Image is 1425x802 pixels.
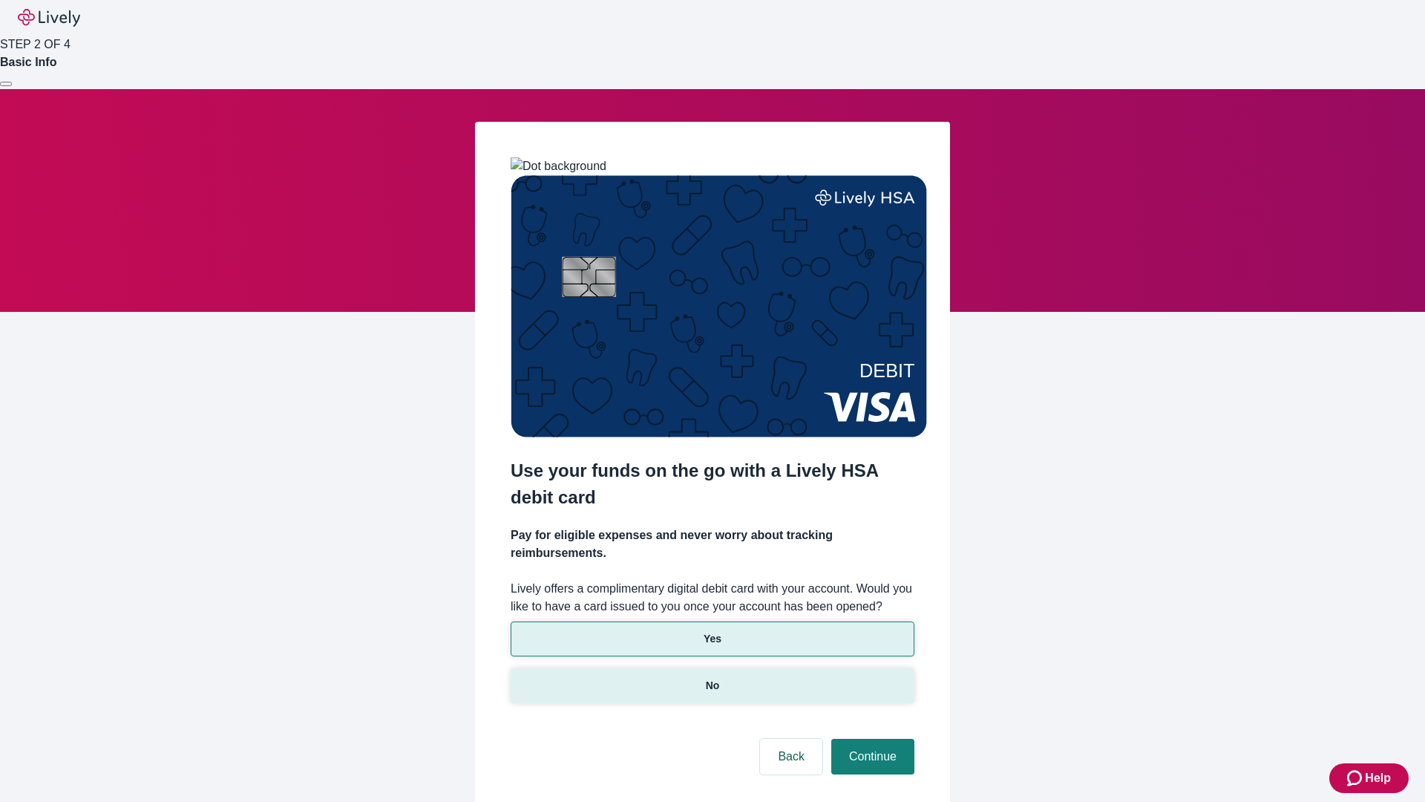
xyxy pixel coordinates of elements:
[760,739,822,775] button: Back
[511,157,606,175] img: Dot background
[511,668,914,703] button: No
[1365,769,1391,787] span: Help
[1347,769,1365,787] svg: Zendesk support icon
[706,678,720,694] p: No
[511,622,914,656] button: Yes
[511,175,927,437] img: Debit card
[704,631,721,647] p: Yes
[831,739,914,775] button: Continue
[511,457,914,511] h2: Use your funds on the go with a Lively HSA debit card
[18,9,80,27] img: Lively
[511,526,914,562] h4: Pay for eligible expenses and never worry about tracking reimbursements.
[1329,763,1409,793] button: Zendesk support iconHelp
[511,580,914,616] label: Lively offers a complimentary digital debit card with your account. Would you like to have a card...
